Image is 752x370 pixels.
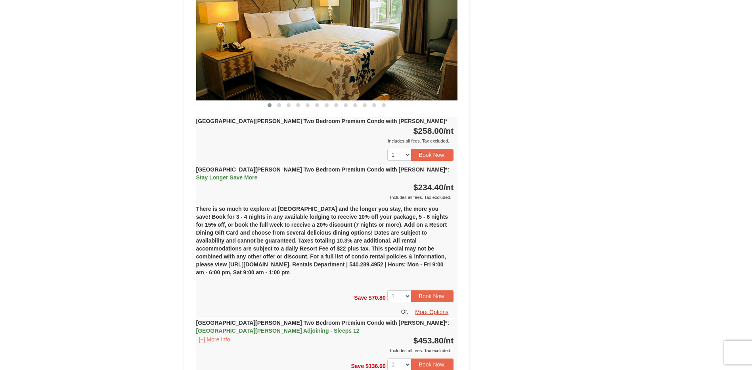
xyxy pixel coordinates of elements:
[444,336,454,345] span: /nt
[196,328,360,334] span: [GEOGRAPHIC_DATA][PERSON_NAME] Adjoining - Sleeps 12
[196,320,450,334] strong: [GEOGRAPHIC_DATA][PERSON_NAME] Two Bedroom Premium Condo with [PERSON_NAME]*
[411,290,454,302] button: Book Now!
[196,118,448,124] strong: [GEOGRAPHIC_DATA][PERSON_NAME] Two Bedroom Premium Condo with [PERSON_NAME]*
[196,166,450,181] strong: [GEOGRAPHIC_DATA][PERSON_NAME] Two Bedroom Premium Condo with [PERSON_NAME]*
[351,363,364,369] span: Save
[447,320,449,326] span: :
[196,335,233,344] button: [+] More Info
[365,363,386,369] span: $136.60
[196,193,454,201] div: Includes all fees. Tax excluded.
[410,306,453,318] button: More Options
[413,336,444,345] span: $453.80
[196,137,454,145] div: Includes all fees. Tax excluded.
[354,295,367,301] span: Save
[447,166,449,173] span: :
[413,183,444,192] span: $234.40
[413,126,454,135] strong: $258.00
[444,126,454,135] span: /nt
[444,183,454,192] span: /nt
[196,201,458,286] div: There is so much to explore at [GEOGRAPHIC_DATA] and the longer you stay, the more you save! Book...
[196,174,258,181] span: Stay Longer Save More
[411,149,454,161] button: Book Now!
[196,347,454,355] div: Includes all fees. Tax excluded.
[369,295,386,301] span: $70.80
[401,308,409,315] span: Or,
